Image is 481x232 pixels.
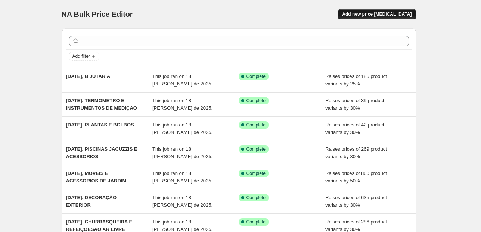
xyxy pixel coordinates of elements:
span: Complete [246,122,266,128]
span: Raises prices of 185 product variants by 25% [325,73,387,87]
span: [DATE], PLANTAS E BOLBOS [66,122,134,128]
span: Add filter [72,53,90,59]
span: Complete [246,73,266,79]
span: NA Bulk Price Editor [62,10,133,18]
span: This job ran on 18 [PERSON_NAME] de 2025. [152,195,212,208]
span: Raises prices of 860 product variants by 50% [325,170,387,184]
button: Add filter [69,52,99,61]
span: [DATE], DECORAÇÃO EXTERIOR [66,195,117,208]
span: Raises prices of 42 product variants by 30% [325,122,384,135]
span: [DATE], TERMOMETRO E INSTRUMENTOS DE MEDIÇAO [66,98,137,111]
span: Complete [246,98,266,104]
span: Add new price [MEDICAL_DATA] [342,11,412,17]
span: This job ran on 18 [PERSON_NAME] de 2025. [152,146,212,159]
span: Complete [246,170,266,176]
span: [DATE], MOVEIS E ACESSORIOS DE JARDIM [66,170,127,184]
span: Complete [246,219,266,225]
button: Add new price [MEDICAL_DATA] [338,9,416,19]
span: Raises prices of 635 product variants by 30% [325,195,387,208]
span: This job ran on 18 [PERSON_NAME] de 2025. [152,170,212,184]
span: This job ran on 18 [PERSON_NAME] de 2025. [152,73,212,87]
span: Raises prices of 286 product variants by 30% [325,219,387,232]
span: [DATE], CHURRASQUEIRA E REFEIÇOESAO AR LIVRE [66,219,133,232]
span: Raises prices of 39 product variants by 30% [325,98,384,111]
span: Raises prices of 269 product variants by 30% [325,146,387,159]
span: This job ran on 18 [PERSON_NAME] de 2025. [152,122,212,135]
span: [DATE], BIJUTARIA [66,73,111,79]
span: Complete [246,195,266,201]
span: This job ran on 18 [PERSON_NAME] de 2025. [152,219,212,232]
span: Complete [246,146,266,152]
span: This job ran on 18 [PERSON_NAME] de 2025. [152,98,212,111]
span: [DATE], PISCINAS JACUZZIS E ACESSORIOS [66,146,137,159]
